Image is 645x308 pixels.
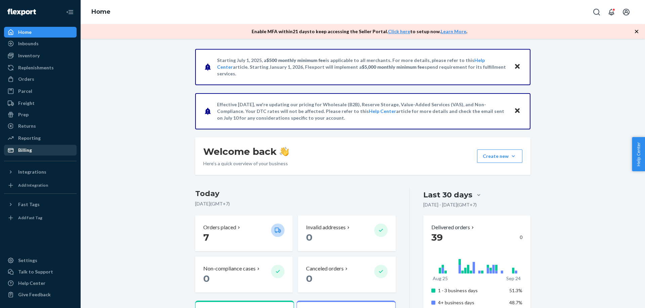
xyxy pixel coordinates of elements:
div: Last 30 days [423,190,472,200]
a: Click here [388,28,410,34]
a: Help Center [4,278,77,289]
div: Parcel [18,88,32,95]
button: Delivered orders [431,224,475,231]
ol: breadcrumbs [86,2,116,22]
button: Open account menu [619,5,633,19]
p: Sep 24 [506,275,521,282]
div: Returns [18,123,36,129]
a: Prep [4,109,77,120]
button: Help Center [632,137,645,171]
button: Open notifications [605,5,618,19]
div: Orders [18,76,34,82]
span: 48.7% [509,300,522,305]
div: Reporting [18,135,41,141]
p: Enable MFA within 21 days to keep accessing the Seller Portal. to setup now. . [252,28,467,35]
span: 51.3% [509,288,522,293]
p: [DATE] ( GMT+7 ) [195,200,396,207]
div: Prep [18,111,29,118]
p: Here’s a quick overview of your business [203,160,289,167]
div: 0 [431,231,522,243]
div: Integrations [18,169,46,175]
span: 0 [306,232,312,243]
p: 4+ business days [438,299,504,306]
a: Freight [4,98,77,109]
p: Canceled orders [306,265,344,272]
h3: Today [195,188,396,199]
button: Non-compliance cases 0 [195,257,293,293]
div: Settings [18,257,37,264]
div: Replenishments [18,64,54,71]
img: hand-wave emoji [279,147,289,156]
a: Orders [4,74,77,84]
button: Give Feedback [4,289,77,300]
div: Billing [18,147,32,153]
span: 0 [306,273,312,284]
p: Starting July 1, 2025, a is applicable to all merchants. For more details, please refer to this a... [217,57,508,77]
span: $5,000 monthly minimum fee [362,64,425,70]
a: Home [4,27,77,38]
button: Canceled orders 0 [298,257,395,293]
button: Integrations [4,167,77,177]
button: Open Search Box [590,5,603,19]
div: Fast Tags [18,201,40,208]
button: Close Navigation [63,5,77,19]
div: Give Feedback [18,291,51,298]
a: Add Fast Tag [4,212,77,223]
a: Learn More [441,28,466,34]
a: Reporting [4,133,77,143]
div: Add Integration [18,182,48,188]
div: Talk to Support [18,268,53,275]
p: Invalid addresses [306,224,346,231]
h1: Welcome back [203,145,289,158]
a: Add Integration [4,180,77,191]
a: Billing [4,145,77,156]
span: 39 [431,232,443,243]
span: $500 monthly minimum fee [266,57,326,63]
a: Returns [4,121,77,131]
a: Settings [4,255,77,266]
div: Inbounds [18,40,39,47]
a: Inventory [4,50,77,61]
a: Help Center [369,108,396,114]
a: Replenishments [4,62,77,73]
p: Orders placed [203,224,236,231]
a: Inbounds [4,38,77,49]
a: Parcel [4,86,77,97]
a: Talk to Support [4,266,77,277]
p: [DATE] - [DATE] ( GMT+7 ) [423,201,477,208]
button: Fast Tags [4,199,77,210]
button: Create new [477,149,522,163]
div: Inventory [18,52,40,59]
button: Orders placed 7 [195,215,293,251]
img: Flexport logo [7,9,36,15]
div: Home [18,29,32,36]
div: Add Fast Tag [18,215,42,221]
p: Non-compliance cases [203,265,256,272]
p: Aug 25 [433,275,448,282]
p: Effective [DATE], we're updating our pricing for Wholesale (B2B), Reserve Storage, Value-Added Se... [217,101,508,121]
button: Close [513,62,522,72]
div: Freight [18,100,35,107]
p: 1 - 3 business days [438,287,504,294]
button: Close [513,106,522,116]
a: Home [91,8,111,15]
button: Invalid addresses 0 [298,215,395,251]
div: Help Center [18,280,45,287]
span: 7 [203,232,209,243]
span: 0 [203,273,210,284]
